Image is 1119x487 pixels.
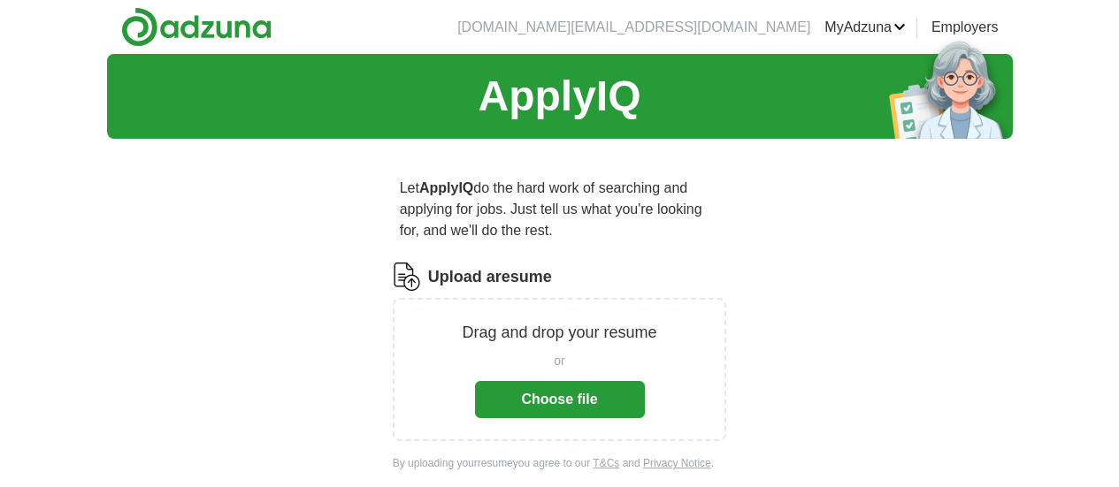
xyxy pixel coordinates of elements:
[462,321,656,345] p: Drag and drop your resume
[643,457,711,469] a: Privacy Notice
[478,65,640,128] h1: ApplyIQ
[457,17,810,38] li: [DOMAIN_NAME][EMAIL_ADDRESS][DOMAIN_NAME]
[393,455,727,471] div: By uploading your resume you agree to our and .
[393,171,727,248] p: Let do the hard work of searching and applying for jobs. Just tell us what you're looking for, an...
[419,180,473,195] strong: ApplyIQ
[475,381,645,418] button: Choose file
[824,17,906,38] a: MyAdzuna
[121,7,272,47] img: Adzuna logo
[554,352,564,370] span: or
[931,17,999,38] a: Employers
[393,263,421,291] img: CV Icon
[593,457,619,469] a: T&Cs
[428,265,552,289] label: Upload a resume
